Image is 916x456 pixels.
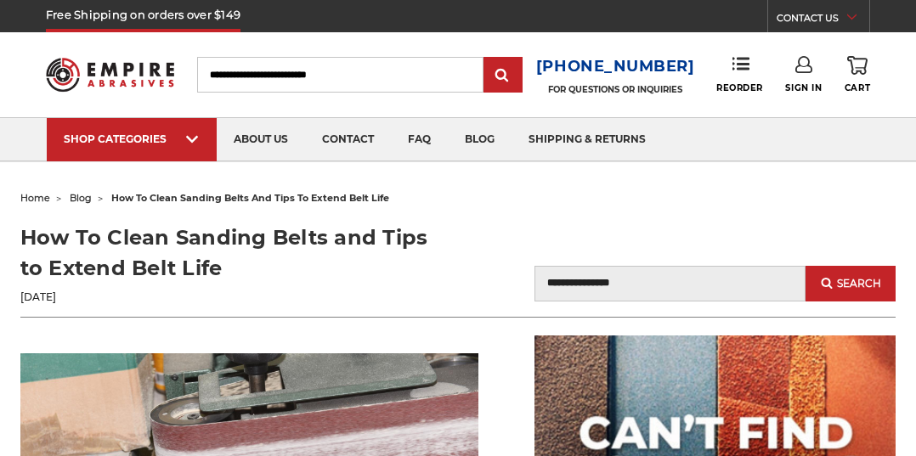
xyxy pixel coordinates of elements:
div: SHOP CATEGORIES [64,132,200,145]
p: FOR QUESTIONS OR INQUIRIES [536,84,695,95]
span: Cart [845,82,870,93]
span: Search [837,278,881,290]
a: Cart [845,56,870,93]
a: CONTACT US [777,8,869,32]
span: how to clean sanding belts and tips to extend belt life [111,192,389,204]
a: shipping & returns [512,118,663,161]
a: home [20,192,50,204]
a: contact [305,118,391,161]
span: Sign In [785,82,822,93]
h1: How To Clean Sanding Belts and Tips to Extend Belt Life [20,222,446,284]
a: blog [448,118,512,161]
a: blog [70,192,92,204]
img: Empire Abrasives [46,49,174,99]
span: Reorder [716,82,763,93]
a: Reorder [716,56,763,93]
a: faq [391,118,448,161]
p: [DATE] [20,290,446,305]
button: Search [806,266,896,301]
input: Submit [486,59,520,93]
a: [PHONE_NUMBER] [536,54,695,79]
a: about us [217,118,305,161]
